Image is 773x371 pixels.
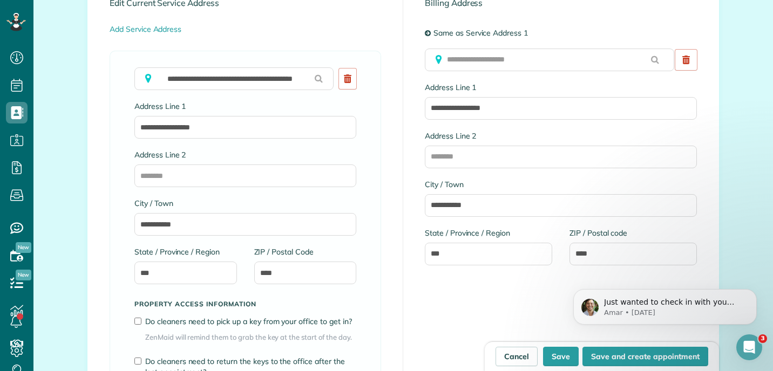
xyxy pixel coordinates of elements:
[431,24,536,43] a: Same as Service Address 1
[557,266,773,342] iframe: Intercom notifications message
[134,358,141,365] input: Do cleaners need to return the keys to the office after the last appointment?
[134,101,356,112] label: Address Line 1
[582,347,708,366] button: Save and create appointment
[425,82,697,93] label: Address Line 1
[145,332,356,342] span: ZenMaid will remind them to grab the key at the start of the day.
[496,347,538,366] a: Cancel
[254,246,357,257] label: ZIP / Postal Code
[47,42,186,51] p: Message from Amar, sent 1d ago
[16,270,31,280] span: New
[134,149,356,160] label: Address Line 2
[425,179,697,190] label: City / Town
[16,242,31,253] span: New
[543,347,579,366] button: Save
[134,246,237,257] label: State / Province / Region
[425,228,552,238] label: State / Province / Region
[110,24,181,34] a: Add Service Address
[47,31,183,147] span: Just wanted to check in with you about how things are going: Do you have any questions I can addr...
[569,228,697,238] label: ZIP / Postal code
[134,300,356,307] h5: Property access information
[758,334,767,343] span: 3
[134,198,356,209] label: City / Town
[145,316,356,327] label: Do cleaners need to pick up a key from your office to get in?
[736,334,762,360] iframe: Intercom live chat
[425,130,697,141] label: Address Line 2
[134,318,141,325] input: Do cleaners need to pick up a key from your office to get in?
